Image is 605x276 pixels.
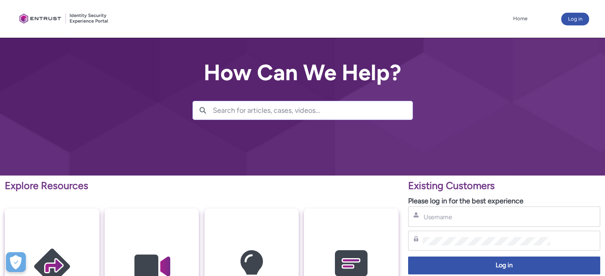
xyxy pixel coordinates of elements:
div: Cookie Preferences [6,252,26,272]
p: Explore Resources [5,178,399,193]
h2: How Can We Help? [193,60,413,85]
button: Log in [408,257,600,274]
p: Existing Customers [408,178,600,193]
button: Log in [561,13,589,25]
a: Home [511,13,529,25]
span: Log in [413,261,595,270]
button: Open Preferences [6,252,26,272]
button: Search [193,101,213,120]
input: Search for articles, cases, videos... [213,101,412,120]
input: Username [423,213,550,221]
p: Please log in for the best experience [408,196,600,207]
